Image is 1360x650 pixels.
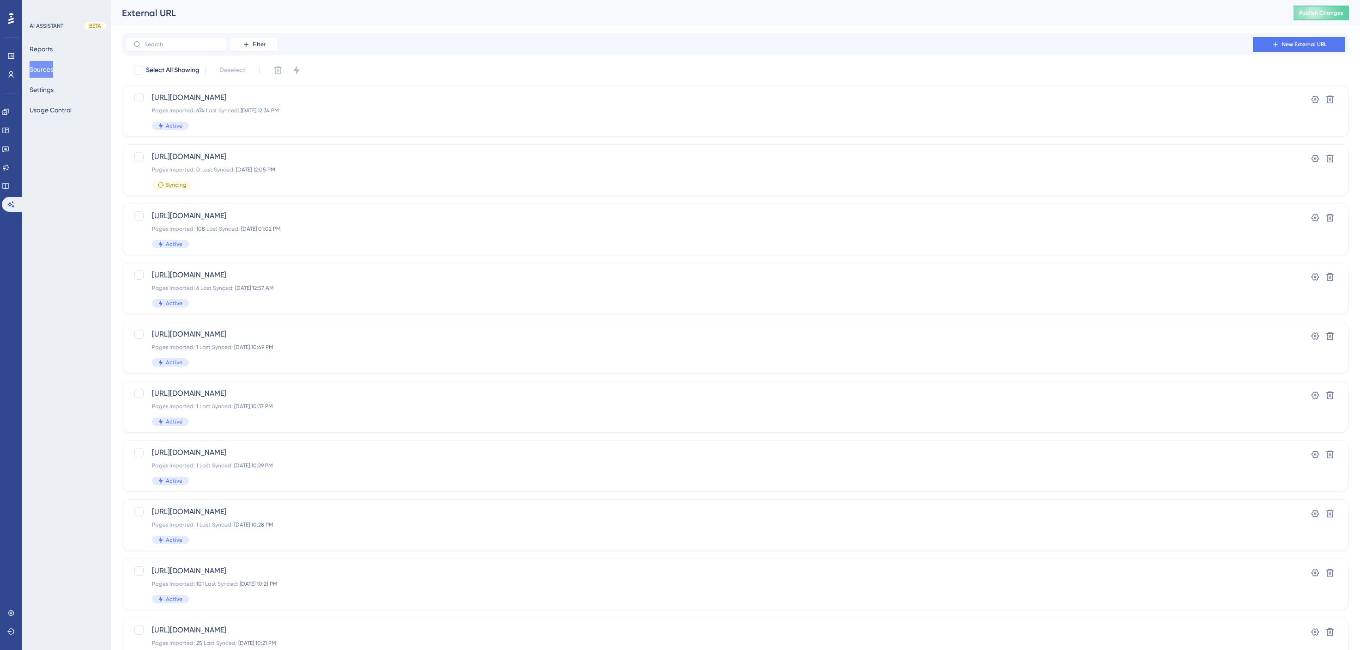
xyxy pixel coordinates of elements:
[234,344,273,350] span: [DATE] 10:49 PM
[196,344,198,350] span: 1
[30,22,63,30] div: AI ASSISTANT
[196,285,199,291] span: 6
[196,226,205,232] span: 108
[166,300,182,307] span: Active
[152,403,1245,410] div: Pages Imported: Last Synced:
[30,61,53,78] button: Sources
[1282,41,1327,48] span: New External URL
[196,166,200,173] span: 0
[231,37,277,52] button: Filter
[152,210,1245,221] span: [URL][DOMAIN_NAME]
[241,107,279,114] span: [DATE] 12:34 PM
[234,403,273,410] span: [DATE] 10:37 PM
[196,403,198,410] span: 1
[166,418,182,425] span: Active
[240,581,278,587] span: [DATE] 10:21 PM
[166,181,187,189] span: Syncing
[196,462,198,469] span: 1
[30,102,72,118] button: Usage Control
[84,22,106,30] div: BETA
[253,41,266,48] span: Filter
[152,521,1245,528] div: Pages Imported: Last Synced:
[235,285,274,291] span: [DATE] 12:57 AM
[30,81,54,98] button: Settings
[1253,37,1345,52] button: New External URL
[152,462,1245,469] div: Pages Imported: Last Synced:
[196,107,205,114] span: 674
[166,595,182,603] span: Active
[241,226,281,232] span: [DATE] 01:02 PM
[1299,9,1343,17] span: Publish Changes
[152,625,1245,636] span: [URL][DOMAIN_NAME]
[152,447,1245,458] span: [URL][DOMAIN_NAME]
[152,151,1245,162] span: [URL][DOMAIN_NAME]
[236,166,275,173] span: [DATE] 12:05 PM
[219,65,245,76] span: Deselect
[30,41,53,57] button: Reports
[152,343,1245,351] div: Pages Imported: Last Synced:
[146,65,199,76] span: Select All Showing
[152,284,1245,292] div: Pages Imported: Last Synced:
[152,225,1245,233] div: Pages Imported: Last Synced:
[145,41,219,48] input: Search
[166,359,182,366] span: Active
[196,521,198,528] span: 1
[166,122,182,129] span: Active
[152,388,1245,399] span: [URL][DOMAIN_NAME]
[152,166,1245,173] div: Pages Imported: Last Synced:
[196,581,204,587] span: 101
[152,639,1245,647] div: Pages Imported: Last Synced:
[152,565,1245,576] span: [URL][DOMAIN_NAME]
[152,580,1245,588] div: Pages Imported: Last Synced:
[152,92,1245,103] span: [URL][DOMAIN_NAME]
[122,6,1270,19] div: External URL
[234,521,273,528] span: [DATE] 10:28 PM
[152,270,1245,281] span: [URL][DOMAIN_NAME]
[152,329,1245,340] span: [URL][DOMAIN_NAME]
[234,462,273,469] span: [DATE] 10:29 PM
[152,107,1245,114] div: Pages Imported: Last Synced:
[166,240,182,248] span: Active
[166,477,182,484] span: Active
[211,62,254,79] button: Deselect
[196,640,202,646] span: 25
[166,536,182,544] span: Active
[1294,6,1349,20] button: Publish Changes
[152,506,1245,517] span: [URL][DOMAIN_NAME]
[238,640,276,646] span: [DATE] 10:21 PM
